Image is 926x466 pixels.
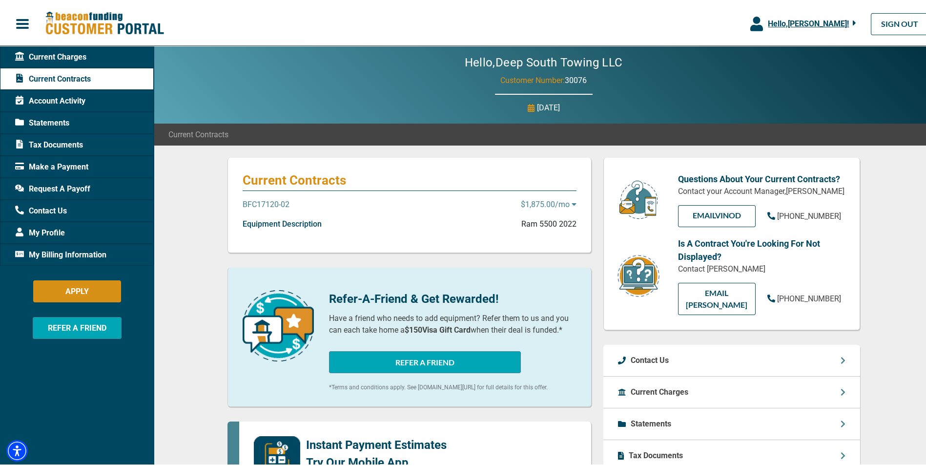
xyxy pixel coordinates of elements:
div: Accessibility Menu [6,438,28,460]
a: [PHONE_NUMBER] [767,209,841,220]
span: Statements [15,115,69,127]
span: Make a Payment [15,159,88,171]
p: *Terms and conditions apply. See [DOMAIN_NAME][URL] for full details for this offer. [329,381,576,390]
h2: Hello, Deep South Towing LLC [435,54,652,68]
img: refer-a-friend-icon.png [243,288,314,360]
span: Customer Number: [500,74,565,83]
button: APPLY [33,278,121,300]
img: Beacon Funding Customer Portal Logo [45,9,164,34]
p: Current Charges [631,384,688,396]
p: Tax Documents [629,448,683,460]
a: EMAIL [PERSON_NAME] [678,281,756,313]
p: Current Contracts [243,170,576,186]
p: Equipment Description [243,216,322,228]
span: Hello, [PERSON_NAME] ! [768,17,849,26]
span: Current Contracts [15,71,91,83]
span: Request A Payoff [15,181,90,193]
span: Contact Us [15,203,67,215]
span: My Profile [15,225,65,237]
p: Contact Us [631,353,669,364]
span: [PHONE_NUMBER] [777,210,841,219]
p: Contact your Account Manager, [PERSON_NAME] [678,184,845,195]
a: [PHONE_NUMBER] [767,291,841,303]
p: $1,875.00 /mo [521,197,576,209]
span: Current Charges [15,49,86,61]
b: $150 Visa Gift Card [405,323,471,333]
img: customer-service.png [617,178,660,218]
p: Statements [631,416,671,428]
p: [DATE] [537,100,560,112]
a: EMAILVinod [678,203,756,225]
span: Tax Documents [15,137,83,149]
button: REFER A FRIEND [33,315,122,337]
span: [PHONE_NUMBER] [777,292,841,301]
p: BFC17120-02 [243,197,289,209]
span: Account Activity [15,93,85,105]
button: REFER A FRIEND [329,349,521,371]
span: 30076 [565,74,587,83]
p: Ram 5500 2022 [521,216,576,228]
p: Have a friend who needs to add equipment? Refer them to us and you can each take home a when thei... [329,311,576,334]
p: Refer-A-Friend & Get Rewarded! [329,288,576,306]
span: My Billing Information [15,247,106,259]
p: Contact [PERSON_NAME] [678,261,845,273]
p: Instant Payment Estimates [306,434,447,452]
p: Questions About Your Current Contracts? [678,170,845,184]
p: Is A Contract You're Looking For Not Displayed? [678,235,845,261]
span: Current Contracts [168,127,228,139]
img: contract-icon.png [617,252,660,297]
